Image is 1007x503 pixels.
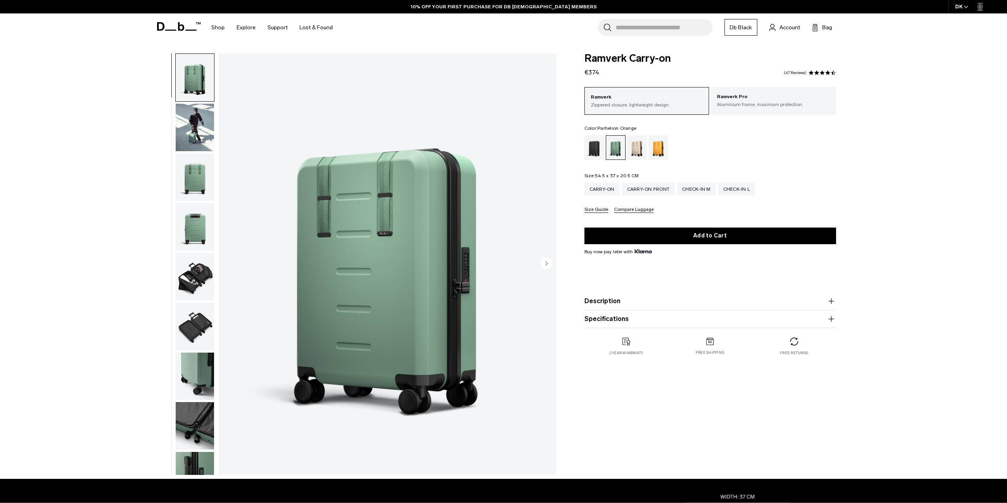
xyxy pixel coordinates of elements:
span: €374 [584,68,599,76]
button: Ramverk Carry-on Green Ray [175,402,214,450]
p: Ramverk [591,93,703,101]
a: Check-in M [677,183,716,196]
span: Buy now pay later with [584,248,652,255]
img: Ramverk Carry-on Green Ray [219,53,556,475]
button: Next slide [540,257,552,271]
button: Ramverk Carry-on Green Ray [175,352,214,401]
img: Ramverk Carry-on Green Ray [176,303,214,350]
a: 10% OFF YOUR FIRST PURCHASE FOR DB [DEMOGRAPHIC_DATA] MEMBERS [411,3,597,10]
p: Ramverk Pro [717,93,830,101]
button: Add to Cart [584,228,836,244]
a: Parhelion Orange [649,135,668,160]
legend: Color: [584,126,637,131]
a: Check-in L [718,183,755,196]
button: Ramverk Carry-on Green Ray [175,203,214,251]
button: Specifications [584,314,836,324]
span: Ramverk Carry-on [584,53,836,64]
a: Db Black [724,19,757,36]
img: Ramverk Carry-on Green Ray [176,452,214,499]
a: Carry-on [584,183,620,196]
a: 47 reviews [784,71,806,75]
span: Account [779,23,800,32]
img: Ramverk Carry-on Green Ray [176,253,214,300]
button: Size Guide [584,207,608,213]
img: Ramverk Carry-on Green Ray [176,154,214,201]
a: Shop [211,13,225,42]
p: 2 year warranty [609,350,643,356]
button: Bag [812,23,832,32]
img: Ramverk Carry-on Green Ray [176,203,214,251]
a: Account [769,23,800,32]
img: Ramverk Carry-on Green Ray [176,54,214,101]
p: Aluminium frame, maximum protection. [717,101,830,108]
li: 1 / 11 [219,53,556,475]
a: Carry-on Front [622,183,675,196]
p: Zippered closure, lightweight design. [591,101,703,108]
img: {"height" => 20, "alt" => "Klarna"} [635,249,652,253]
span: 54.5 x 37 x 20.5 CM [595,173,639,178]
button: Ramverk Carry-on Green Ray [175,153,214,201]
img: Ramverk Carry-on Green Ray [176,402,214,450]
button: Description [584,296,836,306]
a: Black Out [584,135,604,160]
img: Ramverk Carry-on Green Ray [176,353,214,400]
button: Ramverk Carry-on Green Ray [175,252,214,301]
span: Bag [822,23,832,32]
img: Ramverk Carry-on Green Ray [176,104,214,151]
button: Ramverk Carry-on Green Ray [175,53,214,102]
a: Support [267,13,288,42]
p: Free shipping [696,350,724,355]
a: Explore [237,13,256,42]
a: Lost & Found [300,13,333,42]
button: Ramverk Carry-on Green Ray [175,302,214,351]
legend: Size: [584,173,639,178]
span: Parhelion Orange [597,125,636,131]
a: Green Ray [606,135,626,160]
a: Fogbow Beige [627,135,647,160]
button: Ramverk Carry-on Green Ray [175,452,214,500]
nav: Main Navigation [205,13,339,42]
a: Ramverk Pro Aluminium frame, maximum protection. [711,87,836,114]
button: Ramverk Carry-on Green Ray [175,103,214,152]
button: Compare Luggage [614,207,654,213]
p: Free returns [780,350,808,356]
